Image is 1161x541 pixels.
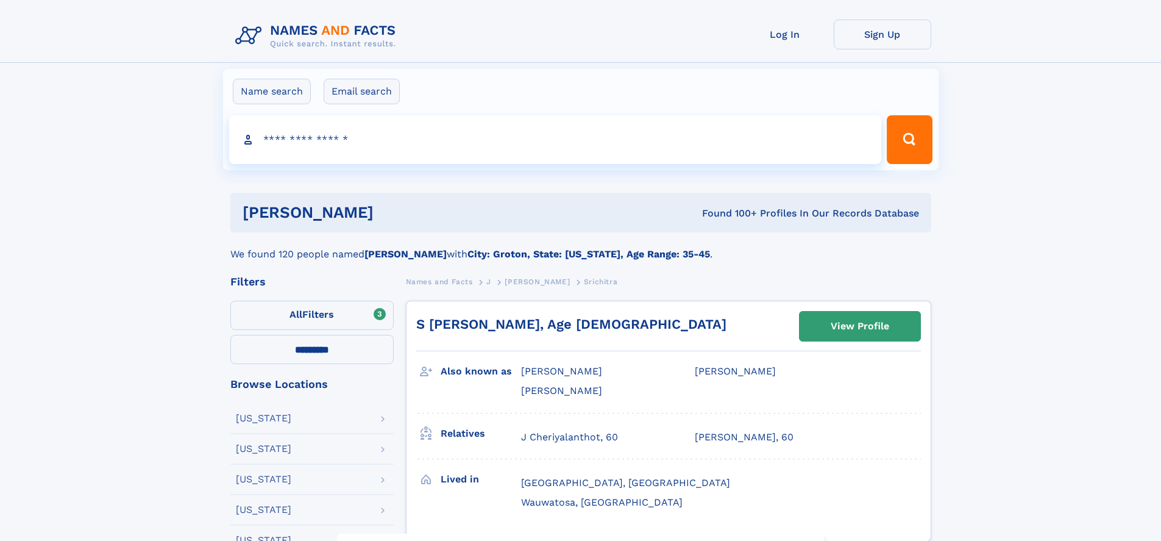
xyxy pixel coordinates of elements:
[233,79,311,104] label: Name search
[441,469,521,490] h3: Lived in
[289,309,302,320] span: All
[505,274,570,289] a: [PERSON_NAME]
[230,301,394,330] label: Filters
[695,365,776,377] span: [PERSON_NAME]
[236,414,291,423] div: [US_STATE]
[230,232,931,262] div: We found 120 people named with .
[834,20,931,49] a: Sign Up
[800,312,920,341] a: View Profile
[521,496,683,508] span: Wauwatosa, [GEOGRAPHIC_DATA]
[486,274,491,289] a: J
[230,379,394,390] div: Browse Locations
[229,115,882,164] input: search input
[230,276,394,287] div: Filters
[584,278,617,286] span: Srichitra
[406,274,473,289] a: Names and Facts
[695,431,794,444] a: [PERSON_NAME], 60
[486,278,491,286] span: J
[236,505,291,515] div: [US_STATE]
[236,475,291,484] div: [US_STATE]
[521,431,618,444] a: J Cheriyalanthot, 60
[887,115,932,164] button: Search Button
[364,248,447,260] b: [PERSON_NAME]
[324,79,400,104] label: Email search
[243,205,538,220] h1: [PERSON_NAME]
[441,361,521,382] h3: Also known as
[521,477,730,489] span: [GEOGRAPHIC_DATA], [GEOGRAPHIC_DATA]
[467,248,710,260] b: City: Groton, State: [US_STATE], Age Range: 35-45
[441,423,521,444] h3: Relatives
[230,20,406,52] img: Logo Names and Facts
[416,317,726,332] a: S [PERSON_NAME], Age [DEMOGRAPHIC_DATA]
[831,312,889,340] div: View Profile
[236,444,291,454] div: [US_STATE]
[505,278,570,286] span: [PERSON_NAME]
[538,207,919,220] div: Found 100+ Profiles In Our Records Database
[521,365,602,377] span: [PERSON_NAME]
[736,20,834,49] a: Log In
[521,385,602,396] span: [PERSON_NAME]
